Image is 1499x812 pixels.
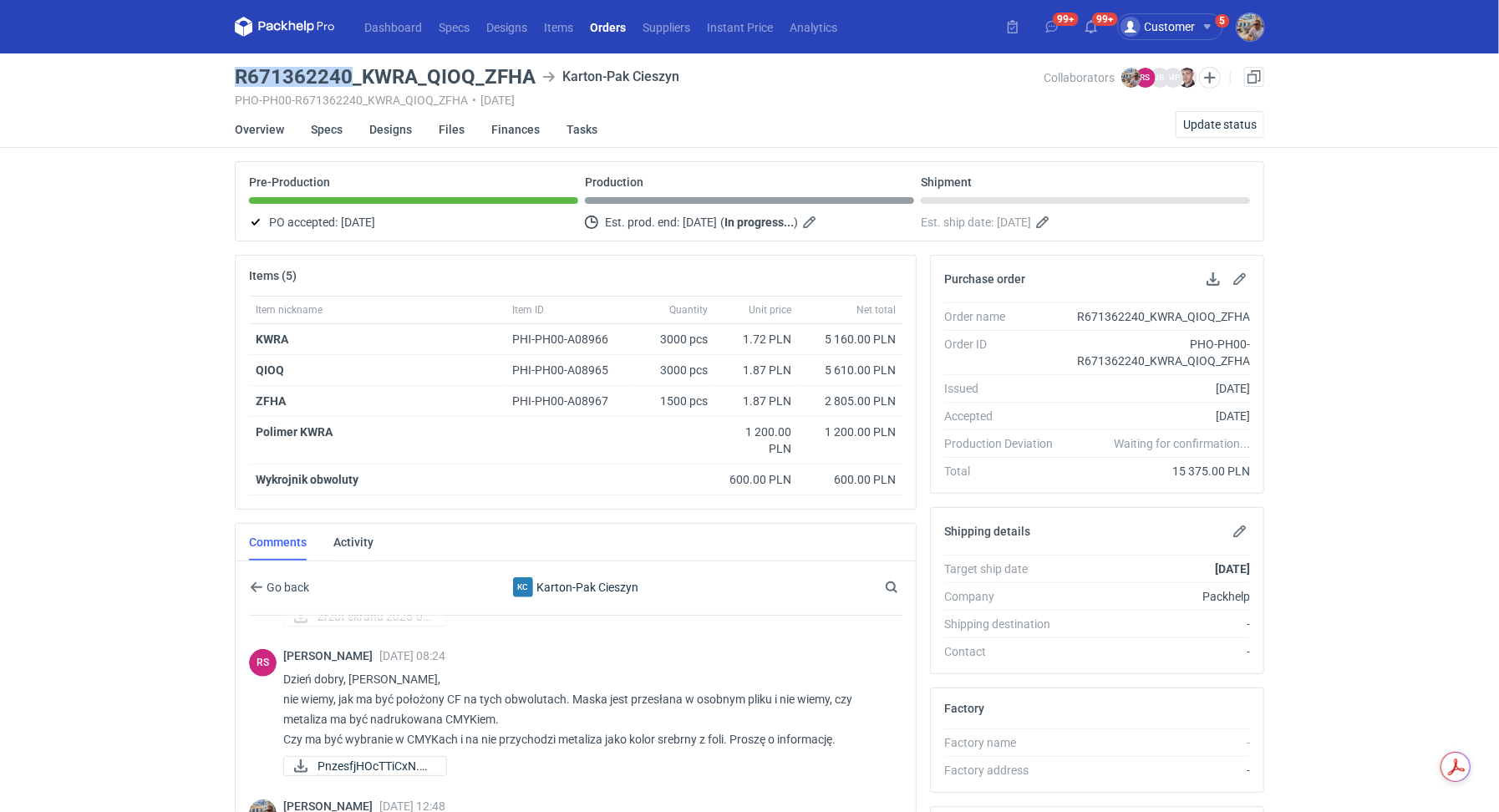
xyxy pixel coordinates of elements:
div: Karton-Pak Cieszyn [542,67,679,87]
figcaption: RS [1136,68,1156,88]
span: Go back [263,581,309,593]
button: Update status [1176,111,1264,138]
div: 5 [1220,15,1226,27]
div: - [1066,762,1250,779]
div: PHI-PH00-A08966 [512,331,624,348]
a: Suppliers [634,17,699,37]
a: Overview [235,111,284,148]
div: Est. ship date: [921,212,1250,232]
button: Edit shipping details [1230,521,1250,541]
div: Customer [1120,17,1195,37]
div: 15 375.00 PLN [1066,463,1250,480]
img: Michał Palasek [1121,68,1141,88]
figcaption: MP [1163,68,1183,88]
div: Shipping destination [944,616,1066,632]
div: Order ID [944,336,1066,369]
div: 1 200.00 PLN [721,424,791,457]
span: Item nickname [256,303,323,317]
button: Customer5 [1117,13,1237,40]
div: 1 200.00 PLN [805,424,896,440]
div: [DATE] [1066,380,1250,397]
strong: In progress... [724,216,794,229]
h2: Factory [944,702,984,715]
div: Zrzut ekranu 2025-08-27 o 14.27.14.png [283,606,447,627]
span: [PERSON_NAME] [283,649,379,662]
div: - [1066,734,1250,751]
a: ZFHA [256,394,286,408]
span: [DATE] 08:24 [379,649,445,662]
a: Designs [369,111,412,148]
img: Maciej Sikora [1177,68,1197,88]
h3: R671362240_KWRA_QIOQ_ZFHA [235,67,536,87]
a: QIOQ [256,363,284,377]
a: Specs [311,111,343,148]
a: Items [536,17,582,37]
div: Factory address [944,762,1066,779]
a: Specs [430,17,478,37]
div: Rafał Stani [249,649,277,677]
p: Shipment [921,175,972,189]
p: Dzień dobry, [PERSON_NAME], nie wiemy, jak ma być położony CF na tych obwolutach. Maska jest prze... [283,669,889,749]
figcaption: JB [1150,68,1170,88]
div: - [1066,616,1250,632]
span: Net total [856,303,896,317]
div: Karton-Pak Cieszyn [513,577,533,597]
figcaption: RS [249,649,277,677]
button: Go back [249,577,310,597]
strong: Polimer KWRA [256,425,333,439]
p: Production [585,175,643,189]
div: [DATE] [1066,408,1250,424]
div: 1.87 PLN [721,393,791,409]
button: Edit collaborators [1199,67,1221,89]
input: Search [882,577,935,597]
span: Zrzut ekranu 2025-08... [318,607,433,626]
div: 1.87 PLN [721,362,791,378]
div: PHI-PH00-A08967 [512,393,624,409]
a: PnzesfjHOcTTiCxN.png [283,756,447,776]
span: Quantity [669,303,708,317]
span: Unit price [749,303,791,317]
div: R671362240_KWRA_QIOQ_ZFHA [1066,308,1250,325]
figcaption: KC [513,577,533,597]
div: 2 805.00 PLN [805,393,896,409]
div: 5 610.00 PLN [805,362,896,378]
button: Download PO [1203,269,1223,289]
a: Tasks [567,111,597,148]
div: Packhelp [1066,588,1250,605]
div: Michał Palasek [1237,13,1264,41]
div: 1500 pcs [631,386,714,417]
span: [DATE] [341,212,375,232]
h2: Purchase order [944,272,1025,286]
span: • [472,94,476,107]
a: Designs [478,17,536,37]
em: ) [794,216,798,229]
div: 600.00 PLN [721,471,791,488]
a: Orders [582,17,634,37]
a: Instant Price [699,17,781,37]
div: Order name [944,308,1066,325]
div: 1.72 PLN [721,331,791,348]
svg: Packhelp Pro [235,17,335,37]
div: 600.00 PLN [805,471,896,488]
span: PnzesfjHOcTTiCxN.png [318,757,433,775]
div: 5 160.00 PLN [805,331,896,348]
span: Item ID [512,303,544,317]
p: Pre-Production [249,175,330,189]
span: [DATE] [997,212,1031,232]
strong: [DATE] [1215,562,1250,576]
span: Update status [1183,119,1257,130]
a: Comments [249,524,307,561]
h2: Shipping details [944,525,1030,538]
div: Production Deviation [944,435,1066,452]
div: Company [944,588,1066,605]
a: Zrzut ekranu 2025-08... [283,606,447,627]
a: Finances [491,111,540,148]
div: Accepted [944,408,1066,424]
em: Waiting for confirmation... [1114,435,1250,452]
strong: Wykrojnik obwoluty [256,473,358,486]
div: 3000 pcs [631,355,714,386]
button: Edit estimated shipping date [1034,212,1054,232]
